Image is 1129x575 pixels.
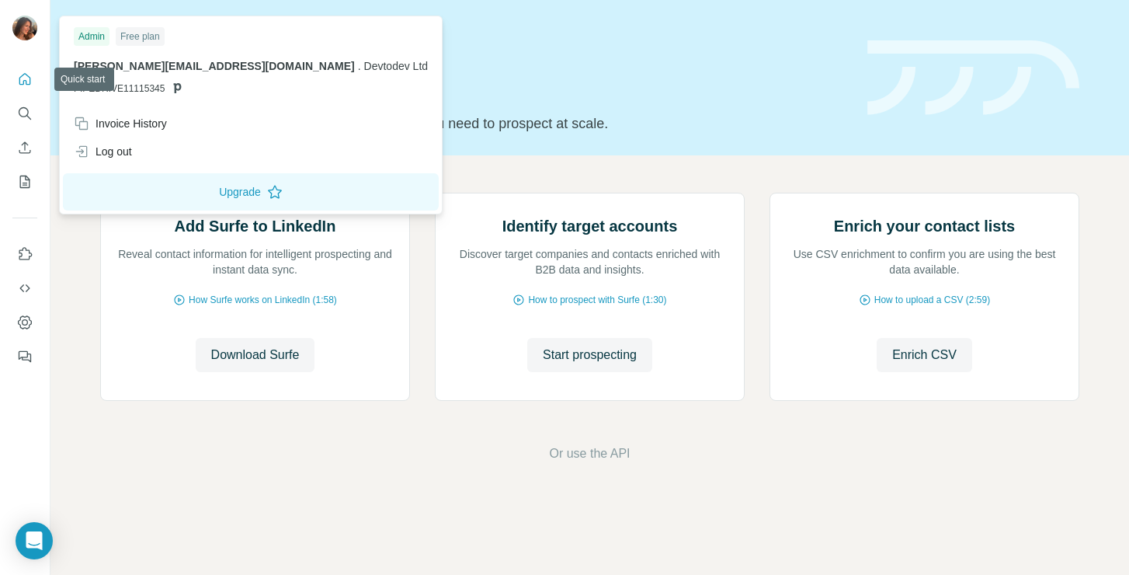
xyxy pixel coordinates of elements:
[116,246,394,277] p: Reveal contact information for intelligent prospecting and instant data sync.
[834,215,1015,237] h2: Enrich your contact lists
[100,72,849,103] h1: Let’s prospect together
[12,168,37,196] button: My lists
[528,293,666,307] span: How to prospect with Surfe (1:30)
[12,343,37,371] button: Feedback
[74,60,355,72] span: [PERSON_NAME][EMAIL_ADDRESS][DOMAIN_NAME]
[892,346,957,364] span: Enrich CSV
[12,274,37,302] button: Use Surfe API
[502,215,678,237] h2: Identify target accounts
[63,173,439,211] button: Upgrade
[116,27,165,46] div: Free plan
[211,346,300,364] span: Download Surfe
[12,99,37,127] button: Search
[100,29,849,44] div: Quick start
[196,338,315,372] button: Download Surfe
[364,60,429,72] span: Devtodev Ltd
[358,60,361,72] span: .
[786,246,1063,277] p: Use CSV enrichment to confirm you are using the best data available.
[74,82,165,96] span: PIPEDRIVE11115345
[874,293,990,307] span: How to upload a CSV (2:59)
[12,16,37,40] img: Avatar
[12,134,37,162] button: Enrich CSV
[12,65,37,93] button: Quick start
[527,338,652,372] button: Start prospecting
[543,346,637,364] span: Start prospecting
[549,444,630,463] button: Or use the API
[175,215,336,237] h2: Add Surfe to LinkedIn
[74,144,132,159] div: Log out
[16,522,53,559] div: Open Intercom Messenger
[877,338,972,372] button: Enrich CSV
[867,40,1079,116] img: banner
[100,113,849,134] p: Pick your starting point and we’ll provide everything you need to prospect at scale.
[74,27,109,46] div: Admin
[74,116,167,131] div: Invoice History
[189,293,337,307] span: How Surfe works on LinkedIn (1:58)
[451,246,728,277] p: Discover target companies and contacts enriched with B2B data and insights.
[12,308,37,336] button: Dashboard
[12,240,37,268] button: Use Surfe on LinkedIn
